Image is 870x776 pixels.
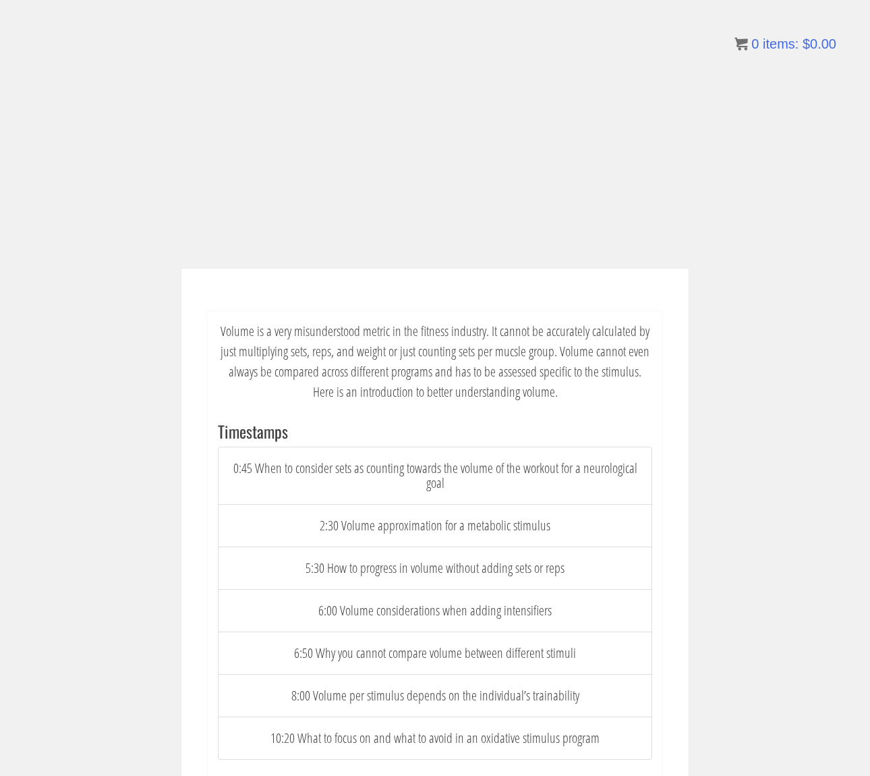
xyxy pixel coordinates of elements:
p: 8:00 Volume per stimulus depends on the individual’s trainability [229,688,641,703]
span: items: [763,36,799,51]
h3: Timestamps [218,422,652,440]
bdi: 0.00 [803,36,836,51]
p: 5:30 How to progress in volume without adding sets or reps [229,561,641,576]
p: 10:20 What to focus on and what to avoid in an oxidative stimulus program [229,731,641,746]
a: 0 items: $0.00 [734,36,836,51]
p: 0:45 When to consider sets as counting towards the volume of the workout for a neurological goal [229,461,641,491]
span: 0 [751,36,759,51]
p: 6:00 Volume considerations when adding intensifiers [229,603,641,618]
p: 6:50 Why you cannot compare volume between different stimuli [229,646,641,661]
span: $ [803,36,810,51]
p: 2:30 Volume approximation for a metabolic stimulus [229,518,641,533]
p: Volume is a very misunderstood metric in the fitness industry. It cannot be accurately calculated... [218,321,652,402]
img: icon11.png [734,37,748,51]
